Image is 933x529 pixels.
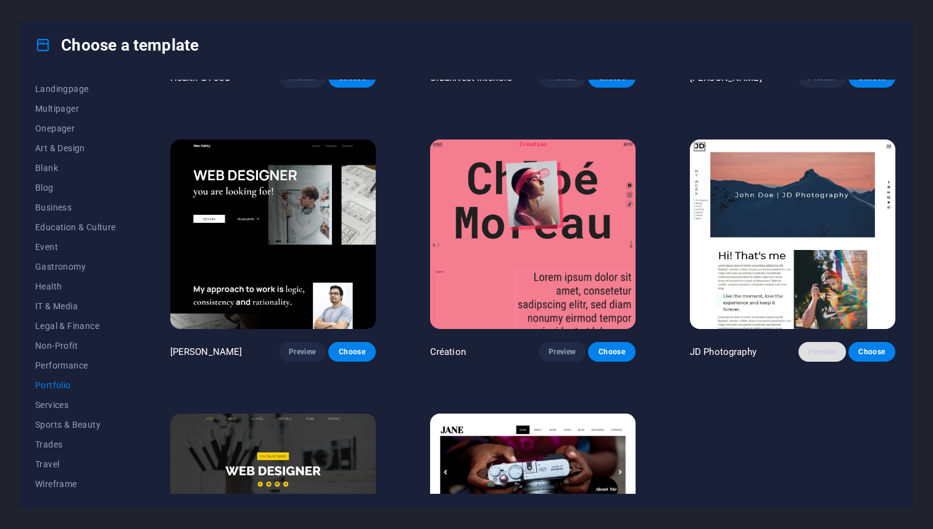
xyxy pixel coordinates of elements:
[808,347,836,357] span: Preview
[848,342,895,362] button: Choose
[35,356,116,375] button: Performance
[35,400,116,410] span: Services
[549,347,576,357] span: Preview
[35,321,116,331] span: Legal & Finance
[35,459,116,469] span: Travel
[35,420,116,430] span: Sports & Beauty
[588,342,635,362] button: Choose
[35,222,116,232] span: Education & Culture
[35,183,116,193] span: Blog
[35,138,116,158] button: Art & Design
[35,242,116,252] span: Event
[170,346,243,358] p: [PERSON_NAME]
[35,84,116,94] span: Landingpage
[35,296,116,316] button: IT & Media
[35,79,116,99] button: Landingpage
[35,277,116,296] button: Health
[35,119,116,138] button: Onepager
[35,301,116,311] span: IT & Media
[35,104,116,114] span: Multipager
[338,347,365,357] span: Choose
[35,341,116,351] span: Non-Profit
[279,342,326,362] button: Preview
[35,163,116,173] span: Blank
[35,35,199,55] h4: Choose a template
[35,360,116,370] span: Performance
[35,158,116,178] button: Blank
[35,257,116,277] button: Gastronomy
[35,435,116,454] button: Trades
[690,140,895,329] img: JD Photography
[35,336,116,356] button: Non-Profit
[35,316,116,336] button: Legal & Finance
[858,347,885,357] span: Choose
[35,262,116,272] span: Gastronomy
[35,123,116,133] span: Onepager
[35,202,116,212] span: Business
[690,346,757,358] p: JD Photography
[539,342,586,362] button: Preview
[35,198,116,217] button: Business
[328,342,375,362] button: Choose
[35,479,116,489] span: Wireframe
[35,395,116,415] button: Services
[430,346,466,358] p: Création
[35,143,116,153] span: Art & Design
[35,237,116,257] button: Event
[798,342,845,362] button: Preview
[35,99,116,119] button: Multipager
[35,375,116,395] button: Portfolio
[170,140,376,329] img: Max Hatzy
[35,454,116,474] button: Travel
[35,281,116,291] span: Health
[35,380,116,390] span: Portfolio
[289,347,316,357] span: Preview
[35,439,116,449] span: Trades
[598,347,625,357] span: Choose
[35,415,116,435] button: Sports & Beauty
[430,140,636,329] img: Création
[35,474,116,494] button: Wireframe
[35,178,116,198] button: Blog
[35,217,116,237] button: Education & Culture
